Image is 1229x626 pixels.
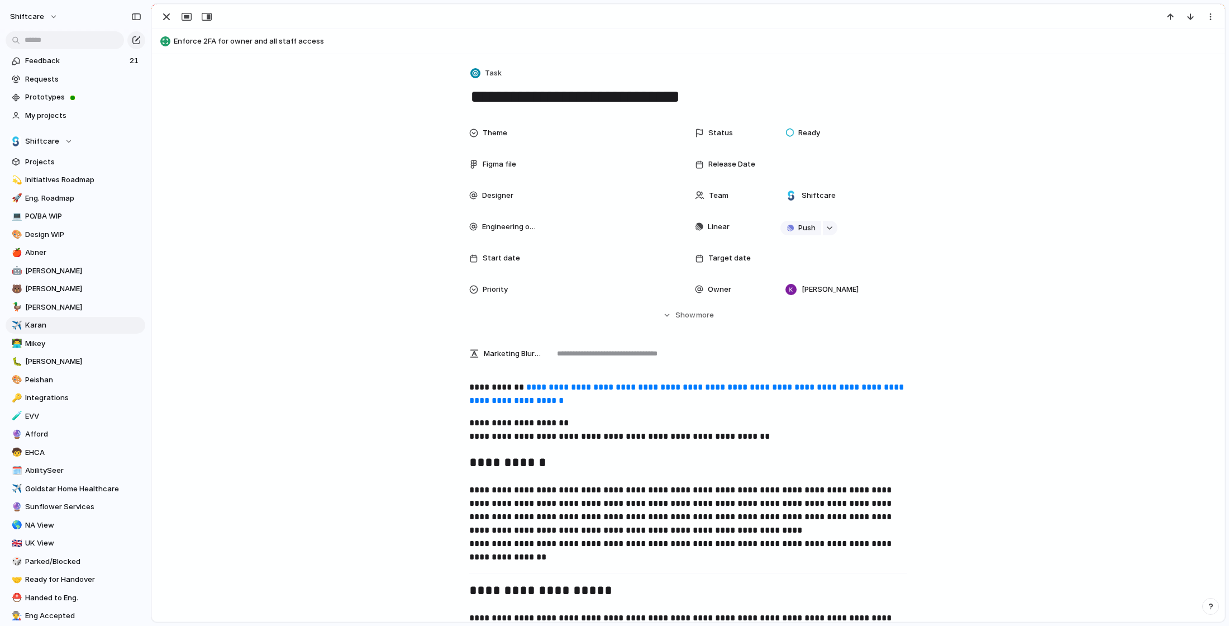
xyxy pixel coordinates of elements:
[802,284,859,295] span: [PERSON_NAME]
[6,444,145,461] a: 🧒EHCA
[10,229,21,240] button: 🎨
[12,246,20,259] div: 🍎
[6,190,145,207] a: 🚀Eng. Roadmap
[25,447,141,458] span: EHCA
[130,55,141,67] span: 21
[12,446,20,459] div: 🧒
[12,373,20,386] div: 🎨
[25,211,141,222] span: PO/BA WIP
[25,247,141,258] span: Abner
[10,374,21,386] button: 🎨
[10,574,21,585] button: 🤝
[25,374,141,386] span: Peishan
[6,133,145,150] button: Shiftcare
[12,428,20,441] div: 🔮
[25,538,141,549] span: UK View
[6,281,145,297] div: 🐻[PERSON_NAME]
[10,11,44,22] span: shiftcare
[25,265,141,277] span: [PERSON_NAME]
[10,392,21,404] button: 🔑
[25,465,141,476] span: AbilitySeer
[468,65,505,82] button: Task
[469,305,907,325] button: Showmore
[6,263,145,279] a: 🤖[PERSON_NAME]
[25,592,141,604] span: Handed to Eng.
[780,221,821,235] button: Push
[6,517,145,534] div: 🌎NA View
[174,36,1220,47] span: Enforce 2FA for owner and all staff access
[6,499,145,515] a: 🔮Sunflower Services
[25,338,141,349] span: Mikey
[798,127,820,139] span: Ready
[482,190,513,201] span: Designer
[6,208,145,225] a: 💻PO/BA WIP
[10,538,21,549] button: 🇬🇧
[10,429,21,440] button: 🔮
[25,302,141,313] span: [PERSON_NAME]
[6,426,145,443] a: 🔮Afford
[12,355,20,368] div: 🐛
[10,411,21,422] button: 🧪
[10,520,21,531] button: 🌎
[6,335,145,352] a: 👨‍💻Mikey
[6,408,145,425] div: 🧪EVV
[25,574,141,585] span: Ready for Handover
[483,284,508,295] span: Priority
[708,253,751,264] span: Target date
[25,136,59,147] span: Shiftcare
[6,226,145,243] a: 🎨Design WIP
[25,55,126,67] span: Feedback
[157,32,1220,50] button: Enforce 2FA for owner and all staff access
[6,535,145,552] div: 🇬🇧UK View
[12,537,20,550] div: 🇬🇧
[25,74,141,85] span: Requests
[10,483,21,495] button: ✈️
[6,608,145,624] a: 👨‍🏭Eng Accepted
[12,337,20,350] div: 👨‍💻
[6,244,145,261] div: 🍎Abner
[12,392,20,405] div: 🔑
[6,107,145,124] a: My projects
[6,372,145,388] a: 🎨Peishan
[10,302,21,313] button: 🦆
[10,447,21,458] button: 🧒
[10,265,21,277] button: 🤖
[708,127,733,139] span: Status
[10,211,21,222] button: 💻
[6,390,145,406] a: 🔑Integrations
[12,464,20,477] div: 🗓️
[6,571,145,588] a: 🤝Ready for Handover
[6,590,145,606] div: ⛑️Handed to Eng.
[6,481,145,497] div: ✈️Goldstar Home Healthcare
[798,222,816,234] span: Push
[12,482,20,495] div: ✈️
[10,356,21,367] button: 🐛
[5,8,64,26] button: shiftcare
[802,190,836,201] span: Shiftcare
[10,465,21,476] button: 🗓️
[25,411,141,422] span: EVV
[12,210,20,223] div: 💻
[25,174,141,186] span: Initiatives Roadmap
[708,221,730,233] span: Linear
[6,89,145,106] a: Prototypes
[12,555,20,568] div: 🎲
[6,154,145,170] a: Projects
[482,221,541,233] span: Engineering owner
[12,192,20,205] div: 🚀
[12,410,20,423] div: 🧪
[6,462,145,479] a: 🗓️AbilitySeer
[12,264,20,277] div: 🤖
[696,310,714,321] span: more
[12,591,20,604] div: ⛑️
[25,229,141,240] span: Design WIP
[485,68,502,79] span: Task
[10,174,21,186] button: 💫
